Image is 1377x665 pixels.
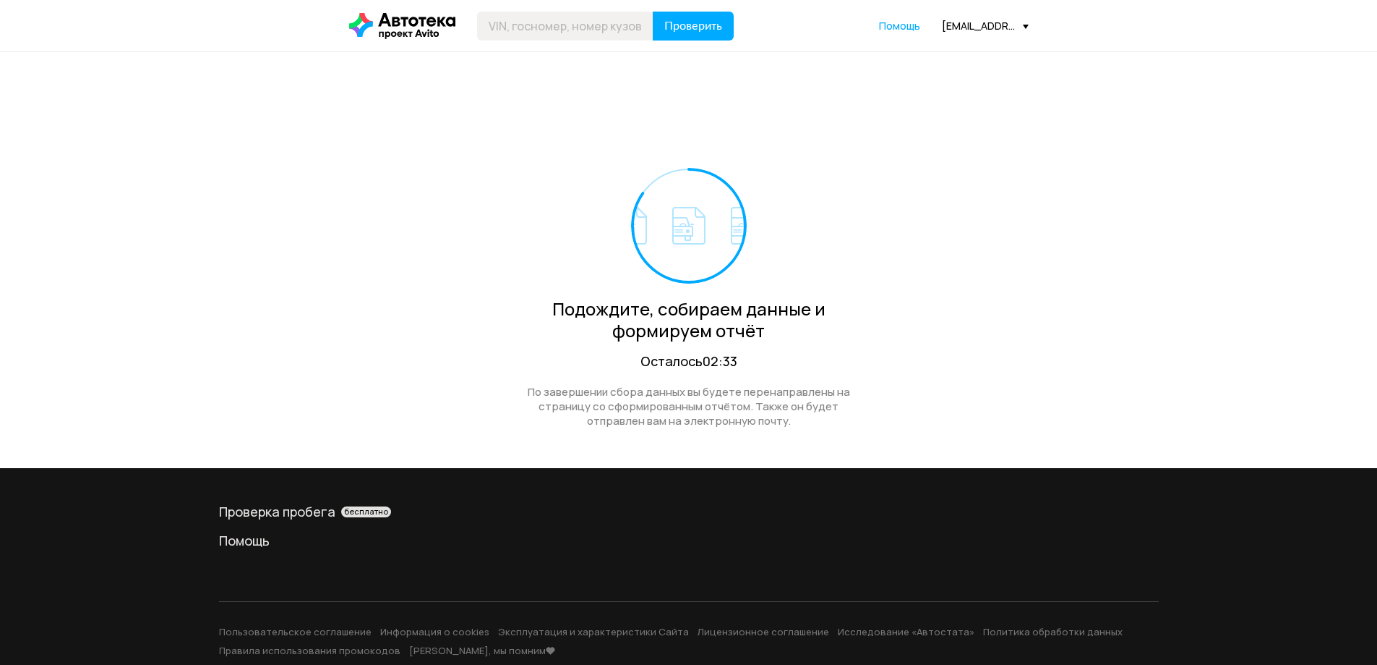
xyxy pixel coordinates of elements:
[664,20,722,32] span: Проверить
[219,503,1159,520] a: Проверка пробегабесплатно
[879,19,920,33] a: Помощь
[498,625,689,638] a: Эксплуатация и характеристики Сайта
[983,625,1123,638] a: Политика обработки данных
[838,625,974,638] a: Исследование «Автостата»
[219,644,400,657] a: Правила использования промокодов
[512,385,866,428] div: По завершении сбора данных вы будете перенаправлены на страницу со сформированным отчётом. Также ...
[219,503,1159,520] div: Проверка пробега
[409,644,556,657] a: [PERSON_NAME], мы помним
[512,352,866,370] div: Осталось 02:33
[477,12,653,41] input: VIN, госномер, номер кузова
[512,298,866,342] div: Подождите, собираем данные и формируем отчёт
[380,625,489,638] a: Информация о cookies
[653,12,734,41] button: Проверить
[219,625,372,638] a: Пользовательское соглашение
[344,507,388,517] span: бесплатно
[942,19,1029,33] div: [EMAIL_ADDRESS][DOMAIN_NAME]
[219,532,1159,549] a: Помощь
[698,625,829,638] a: Лицензионное соглашение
